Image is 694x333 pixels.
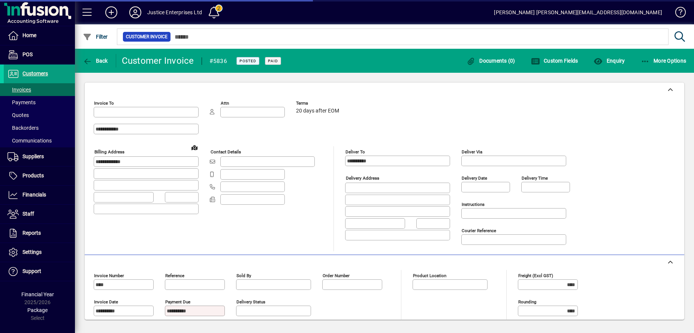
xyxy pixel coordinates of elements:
mat-label: Product location [413,273,446,278]
span: Quotes [7,112,29,118]
span: Terms [296,101,341,106]
mat-label: Invoice number [94,273,124,278]
mat-label: Payment due [165,299,190,304]
a: Products [4,166,75,185]
mat-label: Delivery status [236,299,265,304]
a: Knowledge Base [670,1,685,26]
a: View on map [188,141,200,153]
mat-label: Rounding [518,299,536,304]
span: Documents (0) [467,58,515,64]
button: Filter [81,30,110,43]
mat-label: Sold by [236,273,251,278]
span: POS [22,51,33,57]
span: Settings [22,249,42,255]
span: Backorders [7,125,39,131]
mat-label: Courier Reference [462,228,496,233]
span: Filter [83,34,108,40]
mat-label: Deliver via [462,149,482,154]
span: 20 days after EOM [296,108,339,114]
button: Back [81,54,110,67]
mat-label: Order number [323,273,350,278]
a: Quotes [4,109,75,121]
a: Communications [4,134,75,147]
a: Payments [4,96,75,109]
app-page-header-button: Back [75,54,116,67]
a: POS [4,45,75,64]
span: Paid [268,58,278,63]
div: Justice Enterprises Ltd [147,6,202,18]
a: Suppliers [4,147,75,166]
span: Custom Fields [531,58,578,64]
span: Financial Year [21,291,54,297]
span: More Options [641,58,687,64]
span: Customer Invoice [126,33,168,40]
a: Invoices [4,83,75,96]
span: Enquiry [594,58,625,64]
span: Suppliers [22,153,44,159]
span: Customers [22,70,48,76]
button: Documents (0) [465,54,517,67]
div: [PERSON_NAME] [PERSON_NAME][EMAIL_ADDRESS][DOMAIN_NAME] [494,6,662,18]
mat-label: Delivery date [462,175,487,181]
mat-label: Deliver To [346,149,365,154]
mat-label: Invoice date [94,299,118,304]
div: #5836 [209,55,227,67]
a: Backorders [4,121,75,134]
span: Package [27,307,48,313]
mat-label: Reference [165,273,184,278]
button: Enquiry [592,54,627,67]
span: Communications [7,138,52,144]
a: Financials [4,186,75,204]
mat-label: Freight (excl GST) [518,273,553,278]
span: Financials [22,192,46,198]
a: Home [4,26,75,45]
span: Products [22,172,44,178]
button: Add [99,6,123,19]
mat-label: Attn [221,100,229,106]
mat-label: Instructions [462,202,485,207]
a: Support [4,262,75,281]
div: Customer Invoice [122,55,194,67]
span: Home [22,32,36,38]
span: Payments [7,99,36,105]
button: More Options [639,54,688,67]
a: Staff [4,205,75,223]
span: Invoices [7,87,31,93]
span: Reports [22,230,41,236]
span: Support [22,268,41,274]
button: Profile [123,6,147,19]
mat-label: Delivery time [522,175,548,181]
span: Staff [22,211,34,217]
a: Settings [4,243,75,262]
span: Posted [239,58,256,63]
mat-label: Invoice To [94,100,114,106]
span: Back [83,58,108,64]
a: Reports [4,224,75,243]
button: Custom Fields [529,54,580,67]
